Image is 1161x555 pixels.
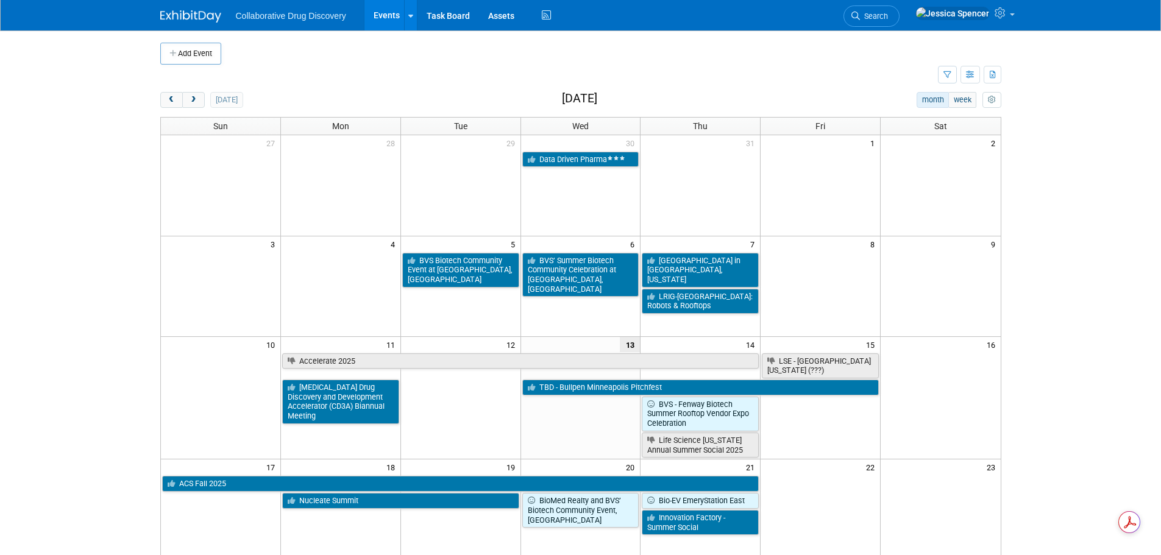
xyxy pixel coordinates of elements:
a: LSE - [GEOGRAPHIC_DATA][US_STATE] (???) [762,353,879,378]
span: 30 [625,135,640,150]
span: Thu [693,121,708,131]
span: 27 [265,135,280,150]
span: Mon [332,121,349,131]
button: month [917,92,949,108]
a: LRIG-[GEOGRAPHIC_DATA]: Robots & Rooftops [642,289,759,314]
a: [GEOGRAPHIC_DATA] in [GEOGRAPHIC_DATA], [US_STATE] [642,253,759,288]
a: Innovation Factory - Summer Social [642,510,759,535]
img: ExhibitDay [160,10,221,23]
a: BVS - Fenway Biotech Summer Rooftop Vendor Expo Celebration [642,397,759,431]
span: 18 [385,459,400,475]
a: ACS Fall 2025 [162,476,759,492]
a: BVS’ Summer Biotech Community Celebration at [GEOGRAPHIC_DATA], [GEOGRAPHIC_DATA] [522,253,639,297]
button: week [948,92,976,108]
span: 29 [505,135,520,150]
button: [DATE] [210,92,243,108]
a: Life Science [US_STATE] Annual Summer Social 2025 [642,433,759,458]
span: 1 [869,135,880,150]
span: 16 [985,337,1001,352]
a: Data Driven Pharma [522,152,639,168]
a: TBD - Bullpen Minneapolis Pitchfest [522,380,879,395]
span: Sat [934,121,947,131]
button: Add Event [160,43,221,65]
span: Fri [815,121,825,131]
span: Collaborative Drug Discovery [236,11,346,21]
span: 22 [865,459,880,475]
span: 14 [745,337,760,352]
h2: [DATE] [562,92,597,105]
span: 8 [869,236,880,252]
a: BioMed Realty and BVS’ Biotech Community Event, [GEOGRAPHIC_DATA] [522,493,639,528]
span: 17 [265,459,280,475]
span: 5 [509,236,520,252]
span: Wed [572,121,589,131]
span: 15 [865,337,880,352]
span: 31 [745,135,760,150]
span: Tue [454,121,467,131]
a: Bio-EV EmeryStation East [642,493,759,509]
span: 13 [620,337,640,352]
a: [MEDICAL_DATA] Drug Discovery and Development Accelerator (CD3A) Biannual Meeting [282,380,399,424]
button: prev [160,92,183,108]
span: Sun [213,121,228,131]
i: Personalize Calendar [988,96,996,104]
img: Jessica Spencer [915,7,990,20]
span: 19 [505,459,520,475]
button: next [182,92,205,108]
span: 7 [749,236,760,252]
span: 28 [385,135,400,150]
a: BVS Biotech Community Event at [GEOGRAPHIC_DATA], [GEOGRAPHIC_DATA] [402,253,519,288]
span: 10 [265,337,280,352]
span: 21 [745,459,760,475]
span: 23 [985,459,1001,475]
span: 12 [505,337,520,352]
a: Search [843,5,900,27]
span: 11 [385,337,400,352]
span: 2 [990,135,1001,150]
button: myCustomButton [982,92,1001,108]
a: Accelerate 2025 [282,353,759,369]
span: 20 [625,459,640,475]
span: 3 [269,236,280,252]
a: Nucleate Summit [282,493,519,509]
span: 6 [629,236,640,252]
span: 4 [389,236,400,252]
span: 9 [990,236,1001,252]
span: Search [860,12,888,21]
